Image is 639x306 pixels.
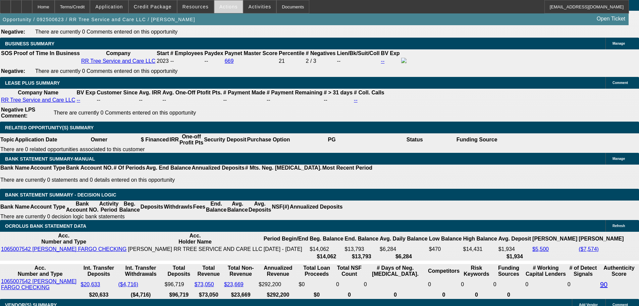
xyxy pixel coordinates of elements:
span: BUSINESS SUMMARY [5,41,54,46]
span: There are currently 0 Comments entered on this opportunity [35,68,177,74]
td: $14,062 [309,246,343,253]
th: $23,669 [224,292,258,298]
th: Risk Keywords [461,265,492,277]
th: IRR [169,133,179,146]
span: RELATED OPPORTUNITY(S) SUMMARY [5,125,94,130]
th: Annualized Deposits [191,165,245,171]
th: SOS [1,50,13,57]
th: Most Recent Period [322,165,373,171]
th: 0 [336,292,363,298]
th: Avg. Deposit [498,232,531,245]
b: # Employees [170,50,203,56]
th: Competitors [428,265,460,277]
th: Application Date [14,133,57,146]
td: 0 [493,278,525,291]
th: $14,062 [309,253,343,260]
b: Company [106,50,130,56]
th: # of Detect Signals [567,265,599,277]
div: 2 / 3 [306,58,336,64]
span: 0 [525,281,528,287]
th: Proof of Time In Business [13,50,80,57]
b: Avg. One-Off Ptofit Pts. [162,90,222,95]
th: Total Deposits [164,265,194,277]
td: [PERSON_NAME] RR TREE SERVICE AND CARE LLC [127,246,262,253]
span: Resources [182,4,209,9]
td: -- [336,57,380,65]
a: -- [354,97,358,103]
td: $14,431 [463,246,497,253]
th: Beg. Balance [309,232,343,245]
b: Negative: [1,29,25,35]
a: Open Ticket [594,13,628,25]
div: 21 [279,58,304,64]
td: $470 [429,246,462,253]
span: OCROLUS BANK STATEMENT DATA [5,223,86,229]
button: Activities [244,0,276,13]
b: # Payment Remaining [267,90,322,95]
th: Account Type [30,201,66,213]
span: There are currently 0 Comments entered on this opportunity [54,110,196,116]
b: BV Exp [381,50,400,56]
p: There are currently 0 statements and 0 details entered on this opportunity [0,177,372,183]
td: 0 [364,278,427,291]
button: Application [90,0,128,13]
th: Avg. Daily Balance [379,232,428,245]
a: $20,633 [81,281,100,287]
span: Refresh [613,224,625,228]
img: facebook-icon.png [401,58,407,63]
th: $1,934 [498,253,531,260]
td: 0 [336,278,363,291]
th: Total Non-Revenue [224,265,258,277]
th: Authenticity Score [600,265,638,277]
td: 0 [428,278,460,291]
th: $96,719 [164,292,194,298]
a: $23,669 [224,281,244,287]
th: ($4,716) [118,292,163,298]
td: -- [139,97,161,103]
th: Int. Transfer Withdrawals [118,265,163,277]
td: 0 [567,278,599,291]
a: RR Tree Service and Care LLC [81,58,155,64]
th: # Mts. Neg. [MEDICAL_DATA]. [245,165,322,171]
span: Comment [613,81,628,85]
th: $73,050 [194,292,223,298]
th: $0 [299,292,335,298]
th: 0 [493,292,525,298]
th: Avg. End Balance [146,165,192,171]
th: Bank Account NO. [66,201,99,213]
a: $5,500 [532,246,549,252]
span: LEASE PLUS SUMMARY [5,80,60,86]
th: Withdrawls [163,201,193,213]
b: Lien/Bk/Suit/Coll [337,50,379,56]
th: Total Loan Proceeds [299,265,335,277]
th: Sum of the Total NSF Count and Total Overdraft Fee Count from Ocrolus [336,265,363,277]
b: Paynet Master Score [225,50,277,56]
th: Bank Account NO. [66,165,113,171]
th: End. Balance [206,201,227,213]
td: -- [162,97,222,103]
th: Deposits [140,201,164,213]
th: 0 [428,292,460,298]
a: $73,050 [195,281,214,287]
b: Company Name [18,90,58,95]
b: BV Exp [76,90,95,95]
a: 1065007542 [PERSON_NAME] FARGO CHECKING [1,246,126,252]
div: $292,200 [259,281,297,288]
th: $20,633 [81,292,117,298]
a: ($7,574) [579,246,599,252]
th: $292,200 [258,292,298,298]
span: Manage [613,42,625,45]
th: Period Begin/End [263,232,309,245]
th: Low Balance [429,232,462,245]
span: Actions [219,4,238,9]
th: Annualized Deposits [289,201,343,213]
th: NSF(#) [271,201,289,213]
span: -- [170,58,174,64]
a: 1065007542 [PERSON_NAME] FARGO CHECKING [1,278,76,290]
td: -- [204,57,224,65]
td: -- [96,97,138,103]
span: Credit Package [134,4,172,9]
a: RR Tree Service and Care LLC [1,97,75,103]
th: [PERSON_NAME] [532,232,578,245]
th: Avg. Deposits [248,201,272,213]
